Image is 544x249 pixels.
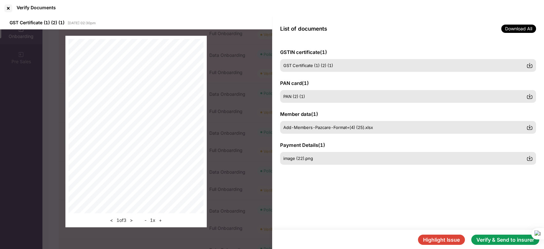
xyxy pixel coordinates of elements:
span: Add-Members-Pazcare-Format+(4) (25).xlsx [283,125,373,130]
img: svg+xml;base64,PHN2ZyBpZD0iRG93bmxvYWQtMzJ4MzIiIHhtbG5zPSJodHRwOi8vd3d3LnczLm9yZy8yMDAwL3N2ZyIgd2... [526,93,533,100]
span: Download All [501,25,536,33]
span: GSTIN certificate ( 1 ) [280,49,327,55]
img: svg+xml;base64,PHN2ZyBpZD0iRG93bmxvYWQtMzJ4MzIiIHhtbG5zPSJodHRwOi8vd3d3LnczLm9yZy8yMDAwL3N2ZyIgd2... [526,155,533,162]
span: GST Certificate (1) (2) (1) [283,63,333,68]
div: 1 x [143,216,164,224]
span: Payment Details ( 1 ) [280,142,325,148]
div: 1 of 3 [108,216,135,224]
img: svg+xml;base64,PHN2ZyBpZD0iRG93bmxvYWQtMzJ4MzIiIHhtbG5zPSJodHRwOi8vd3d3LnczLm9yZy8yMDAwL3N2ZyIgd2... [526,62,533,69]
button: < [108,216,115,224]
span: List of documents [280,26,327,32]
span: PAN card ( 1 ) [280,80,309,86]
span: PAN (2) (1) [283,94,305,99]
button: Highlight Issue [418,235,465,245]
button: Verify & Send to insurer [471,235,539,245]
button: + [157,216,164,224]
img: svg+xml;base64,PHN2ZyBpZD0iRG93bmxvYWQtMzJ4MzIiIHhtbG5zPSJodHRwOi8vd3d3LnczLm9yZy8yMDAwL3N2ZyIgd2... [526,124,533,131]
span: [DATE] 02:30pm [68,21,96,25]
span: image (22).png [283,156,313,161]
button: - [143,216,148,224]
span: Member data ( 1 ) [280,111,318,117]
button: > [128,216,135,224]
span: GST Certificate (1) (2) (1) [10,20,64,25]
div: Verify Documents [17,5,56,10]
